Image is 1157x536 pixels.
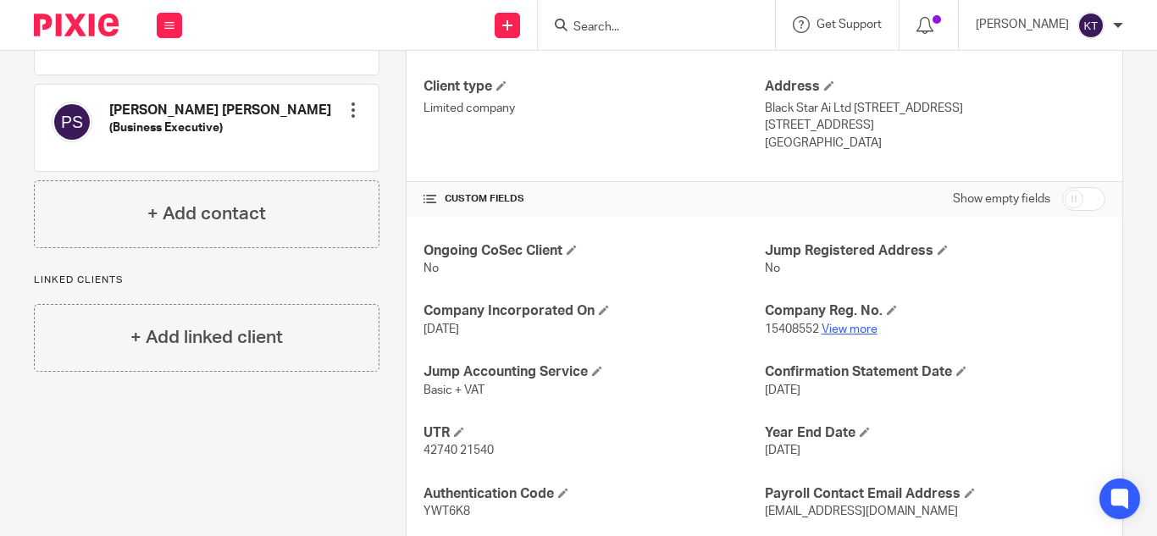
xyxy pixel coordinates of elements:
span: YWT6K8 [423,506,470,517]
img: svg%3E [1077,12,1104,39]
span: [DATE] [765,445,800,456]
a: View more [822,323,877,335]
h4: Address [765,78,1105,96]
span: Basic + VAT [423,384,484,396]
span: 42740 21540 [423,445,494,456]
span: No [423,262,439,274]
span: [DATE] [765,384,800,396]
h4: [PERSON_NAME] [PERSON_NAME] [109,102,331,119]
p: [PERSON_NAME] [976,16,1069,33]
p: Black Star Ai Ltd [STREET_ADDRESS] [765,100,1105,117]
img: Pixie [34,14,119,36]
span: [DATE] [423,323,459,335]
p: [GEOGRAPHIC_DATA] [765,135,1105,152]
h4: Ongoing CoSec Client [423,242,764,260]
h4: Client type [423,78,764,96]
h4: Jump Accounting Service [423,363,764,381]
h4: Year End Date [765,424,1105,442]
h4: Confirmation Statement Date [765,363,1105,381]
h5: (Business Executive) [109,119,331,136]
h4: Company Reg. No. [765,302,1105,320]
p: [STREET_ADDRESS] [765,117,1105,134]
span: Get Support [817,19,882,30]
h4: Company Incorporated On [423,302,764,320]
p: Linked clients [34,274,379,287]
label: Show empty fields [953,191,1050,207]
h4: + Add linked client [130,324,283,351]
h4: UTR [423,424,764,442]
span: No [765,262,780,274]
h4: CUSTOM FIELDS [423,192,764,206]
h4: Authentication Code [423,485,764,503]
h4: Payroll Contact Email Address [765,485,1105,503]
span: 15408552 [765,323,819,335]
span: [EMAIL_ADDRESS][DOMAIN_NAME] [765,506,958,517]
p: Limited company [423,100,764,117]
h4: + Add contact [147,201,266,227]
input: Search [572,20,724,36]
h4: Jump Registered Address [765,242,1105,260]
img: svg%3E [52,102,92,142]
